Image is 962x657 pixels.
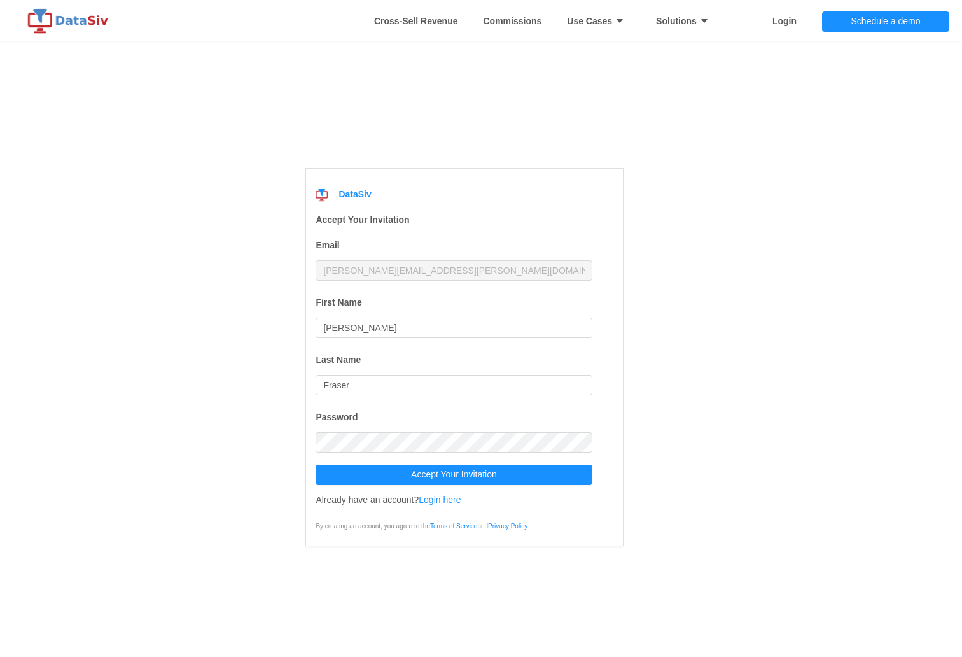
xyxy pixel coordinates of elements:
span: Already have an account? [316,495,461,505]
input: Last name [316,375,592,395]
img: logo [316,189,328,202]
input: First name [316,318,592,338]
span: By creating an account, you agree to the and [316,523,527,530]
img: logo [25,8,115,34]
a: Privacy Policy [488,523,527,530]
strong: Solutions [656,16,715,26]
strong: Use Cases [567,16,631,26]
i: icon: caret-down [697,17,709,25]
a: Terms of Service [430,523,477,530]
strong: Last Name [316,355,361,365]
strong: Email [316,240,339,250]
button: Schedule a demo [822,11,949,32]
a: Login [772,2,797,40]
input: Email [316,260,592,281]
strong: DataSiv [338,189,371,199]
button: Accept Your Invitation [316,465,592,485]
strong: First Name [316,297,361,307]
a: Login here [419,495,461,505]
a: Commissions [483,2,541,40]
strong: Password [316,412,358,422]
a: Whitespace [374,2,458,40]
i: icon: caret-down [612,17,624,25]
